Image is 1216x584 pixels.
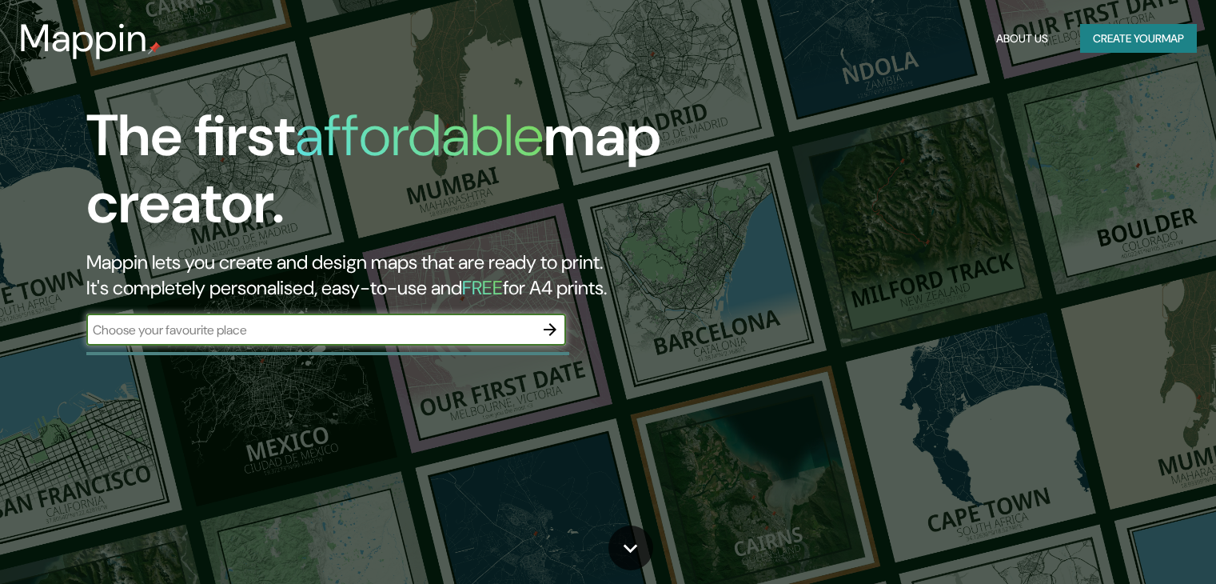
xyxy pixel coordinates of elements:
button: Create yourmap [1080,24,1197,54]
img: mappin-pin [148,42,161,54]
h2: Mappin lets you create and design maps that are ready to print. It's completely personalised, eas... [86,250,695,301]
button: About Us [990,24,1055,54]
h3: Mappin [19,16,148,61]
h1: affordable [295,98,544,173]
input: Choose your favourite place [86,321,534,339]
h1: The first map creator. [86,102,695,250]
h5: FREE [462,275,503,300]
